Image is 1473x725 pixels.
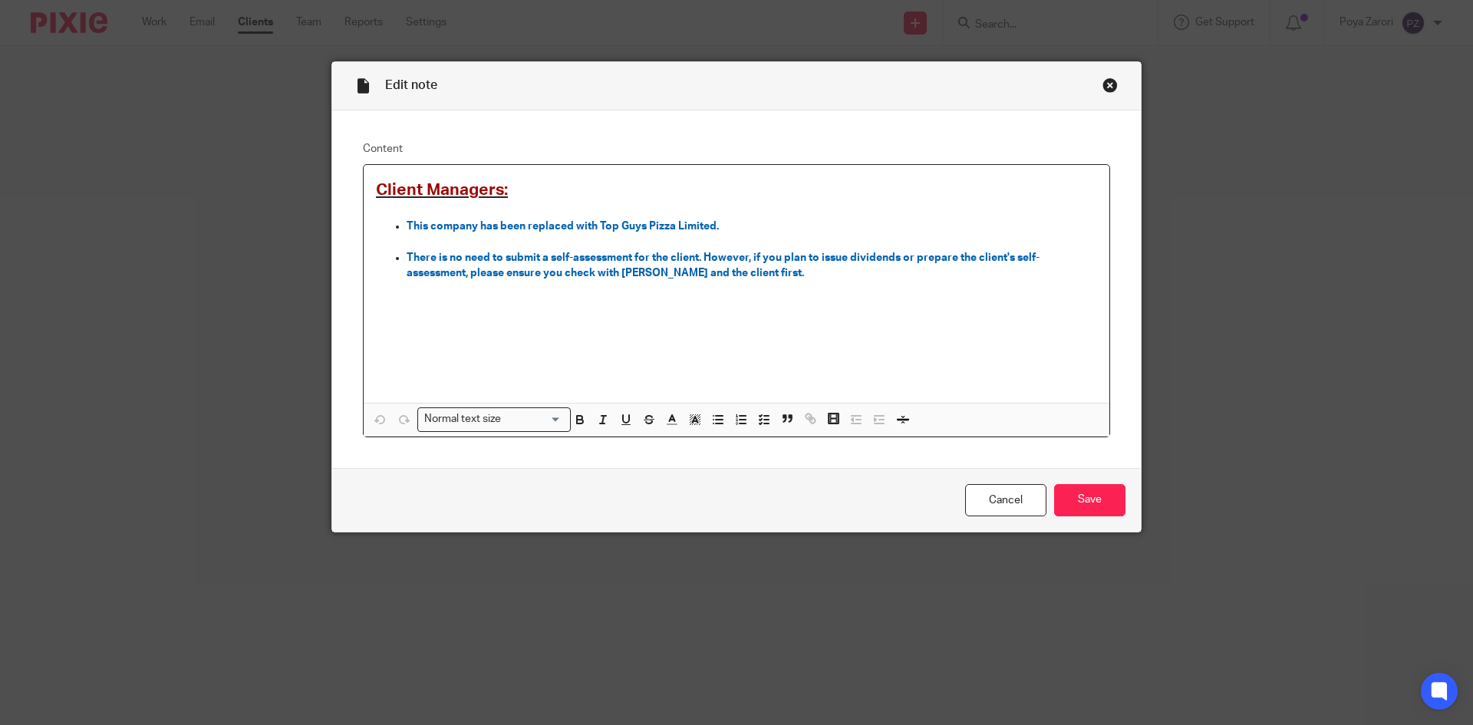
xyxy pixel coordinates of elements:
[421,411,505,427] span: Normal text size
[965,484,1046,517] a: Cancel
[376,182,508,198] span: Client Managers:
[417,407,571,431] div: Search for option
[385,79,437,91] span: Edit note
[506,411,562,427] input: Search for option
[407,221,719,232] span: This company has been replaced with Top Guys Pizza Limited.
[407,252,1040,278] span: There is no need to submit a self-assessment for the client. However, if you plan to issue divide...
[363,141,1110,157] label: Content
[1054,484,1125,517] input: Save
[1102,77,1118,93] div: Close this dialog window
